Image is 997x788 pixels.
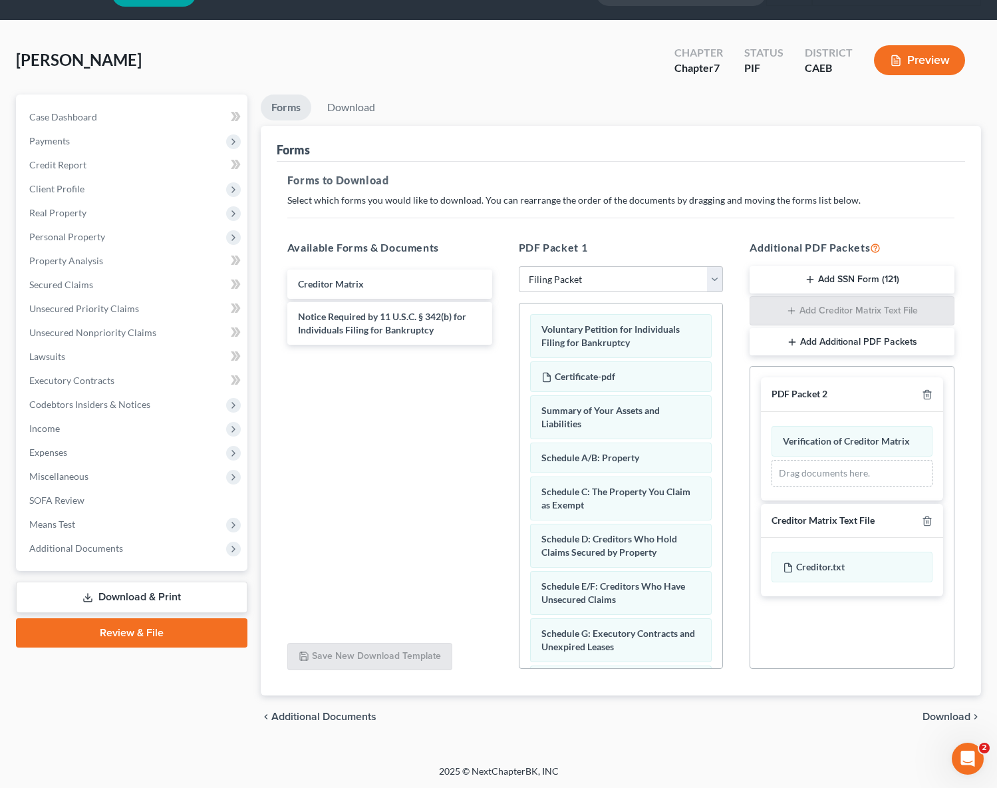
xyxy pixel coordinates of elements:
div: Creditor.txt [772,552,932,582]
span: Payments [29,135,70,146]
h5: Available Forms & Documents [287,240,492,256]
span: Voluntary Petition for Individuals Filing for Bankruptcy [541,323,680,348]
div: PDF Packet 2 [772,388,827,401]
div: Creditor Matrix Text File [772,514,875,527]
span: Unsecured Nonpriority Claims [29,327,156,338]
span: Credit Report [29,159,86,170]
a: Property Analysis [19,249,247,273]
span: 2 [979,743,990,753]
button: Save New Download Template [287,643,452,671]
button: Download chevron_right [923,711,981,722]
iframe: Intercom live chat [952,743,984,775]
span: Download [923,711,970,722]
div: Chapter [674,45,723,61]
span: Additional Documents [29,542,123,554]
i: chevron_right [970,711,981,722]
span: Unsecured Priority Claims [29,303,139,314]
a: Executory Contracts [19,369,247,393]
div: Status [744,45,783,61]
span: Income [29,423,60,434]
a: SOFA Review [19,489,247,512]
span: Schedule A/B: Property [541,452,639,463]
a: Forms [261,95,311,120]
span: Schedule E/F: Creditors Who Have Unsecured Claims [541,580,685,605]
span: Verification of Creditor Matrix [783,435,910,447]
span: SOFA Review [29,494,84,506]
h5: Additional PDF Packets [750,240,954,256]
button: Add Creditor Matrix Text File [750,296,954,325]
span: Creditor Matrix [298,278,364,290]
span: 7 [714,61,720,74]
span: Additional Documents [271,711,376,722]
span: Secured Claims [29,279,93,290]
a: Credit Report [19,153,247,177]
a: Unsecured Nonpriority Claims [19,321,247,345]
span: Personal Property [29,231,105,242]
span: Expenses [29,447,67,458]
h5: PDF Packet 1 [519,240,724,256]
span: Certificate-pdf [555,371,615,382]
span: Lawsuits [29,351,65,362]
a: Review & File [16,618,247,648]
span: Notice Required by 11 U.S.C. § 342(b) for Individuals Filing for Bankruptcy [298,311,466,335]
button: Add SSN Form (121) [750,266,954,294]
p: Select which forms you would like to download. You can rearrange the order of the documents by dr... [287,194,954,207]
span: Schedule D: Creditors Who Hold Claims Secured by Property [541,533,677,558]
span: Means Test [29,518,75,530]
span: Codebtors Insiders & Notices [29,399,150,410]
div: CAEB [805,61,853,76]
span: Summary of Your Assets and Liabilities [541,405,660,429]
a: Unsecured Priority Claims [19,297,247,321]
a: Secured Claims [19,273,247,297]
span: Property Analysis [29,255,103,266]
span: Case Dashboard [29,111,97,122]
button: Add Additional PDF Packets [750,328,954,356]
span: [PERSON_NAME] [16,50,142,69]
a: Download [317,95,386,120]
a: Download & Print [16,582,247,613]
span: Client Profile [29,183,84,194]
i: chevron_left [261,711,271,722]
div: Chapter [674,61,723,76]
span: Schedule C: The Property You Claim as Exempt [541,486,690,510]
a: chevron_left Additional Documents [261,711,376,722]
h5: Forms to Download [287,172,954,188]
a: Case Dashboard [19,105,247,129]
span: Real Property [29,207,86,218]
a: Lawsuits [19,345,247,369]
div: PIF [744,61,783,76]
span: Executory Contracts [29,375,114,386]
span: Schedule G: Executory Contracts and Unexpired Leases [541,628,695,652]
button: Preview [874,45,965,75]
div: Drag documents here. [772,460,932,487]
div: District [805,45,853,61]
span: Miscellaneous [29,471,88,482]
div: Forms [277,142,310,158]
